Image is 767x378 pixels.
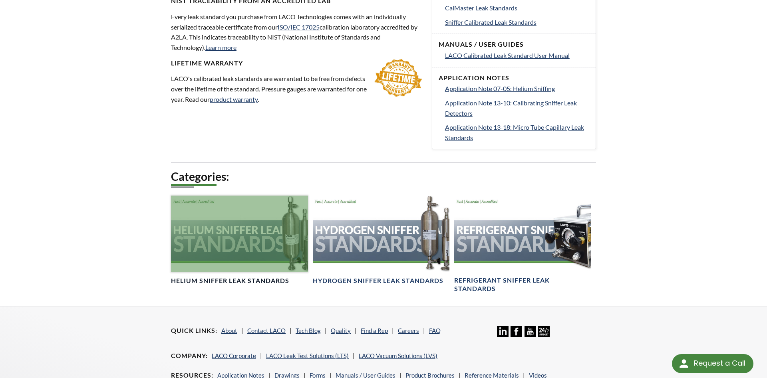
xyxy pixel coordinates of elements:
img: lifetime-warranty.jpg [374,59,422,97]
div: Request a Call [672,354,753,373]
div: Request a Call [694,354,745,372]
a: Find a Rep [361,327,388,334]
span: CalMaster Leak Standards [445,4,517,12]
h4: Manuals / User Guides [439,40,589,49]
a: Quality [331,327,351,334]
h4: Helium Sniffer Leak Standards [171,277,289,285]
span: Application Note 13-10: Calibrating Sniffer Leak Detectors [445,99,577,117]
a: About [221,327,237,334]
a: ISO/IEC 17025 [278,23,320,31]
a: LACO Vacuum Solutions (LVS) [359,352,437,359]
h4: Quick Links [171,327,217,335]
a: Tech Blog [296,327,321,334]
p: LACO's calibrated leak standards are warranted to be free from defects over the lifetime of the s... [171,73,422,104]
a: Application Note 13-18: Micro Tube Capillary Leak Standards [445,122,589,142]
a: Careers [398,327,419,334]
span: Sniffer Calibrated Leak Standards [445,18,537,26]
span: LACO Calibrated Leak Standard User Manual [445,51,570,59]
img: round button [678,357,690,370]
a: Contact LACO [247,327,286,334]
a: CalMaster Leak Standards [445,3,589,13]
span: Application Note 07-05: Helium Sniffing [445,85,555,92]
img: 24/7 Support Icon [538,326,550,337]
h4: Hydrogen Sniffer Leak Standards [313,277,443,285]
span: Application Note 13-18: Micro Tube Capillary Leak Standards [445,123,584,141]
a: FAQ [429,327,441,334]
h4: Application Notes [439,74,589,82]
h2: Categories: [171,169,596,184]
a: LACO Corporate [212,352,256,359]
a: Learn more [205,44,236,51]
p: Every leak standard you purchase from LACO Technologies comes with an individually serialized tra... [171,12,422,52]
a: LACO Calibrated Leak Standard User Manual [445,50,589,61]
a: Application Note 07-05: Helium Sniffing [445,83,589,94]
a: Hydrogen Sniffer Standards headerHydrogen Sniffer Leak Standards [313,196,450,285]
a: LACO Leak Test Solutions (LTS) [266,352,349,359]
h4: Company [171,352,208,360]
h4: Refrigerant Sniffer Leak Standards [454,276,591,293]
a: product warranty [210,95,258,103]
a: Application Note 13-10: Calibrating Sniffer Leak Detectors [445,98,589,118]
a: Sniffer Calibrated Leak Standards [445,17,589,28]
a: Refrigerant Sniffer Standard headerRefrigerant Sniffer Leak Standards [454,196,591,293]
a: Helium Sniffer Leak Standards HeaderHelium Sniffer Leak Standards [171,196,308,285]
h4: LIFETIME WARRANTY [171,59,422,67]
a: 24/7 Support [538,331,550,338]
